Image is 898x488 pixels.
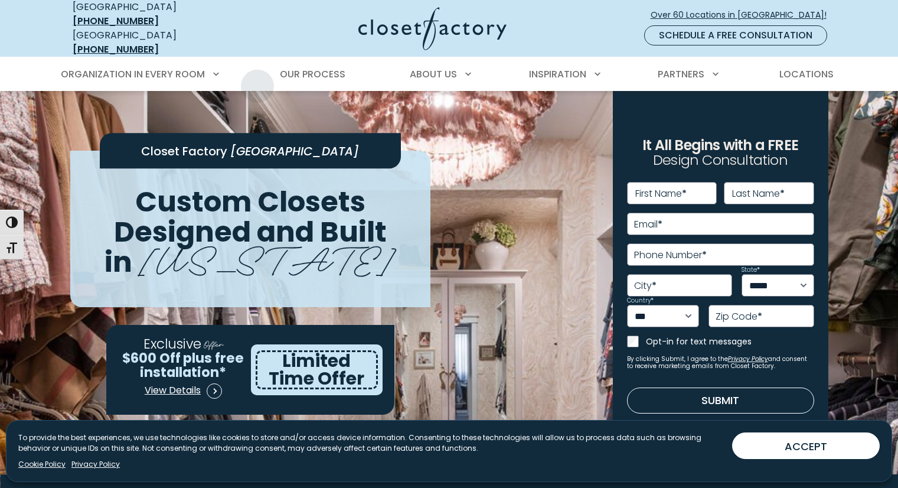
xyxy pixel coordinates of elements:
span: Our Process [280,67,345,81]
a: Privacy Policy [728,354,768,363]
a: [PHONE_NUMBER] [73,14,159,28]
span: Offer [204,337,223,350]
span: Organization in Every Room [61,67,205,81]
span: Custom Closets [135,182,365,222]
a: Cookie Policy [18,459,66,470]
a: Over 60 Locations in [GEOGRAPHIC_DATA]! [650,5,837,25]
button: Submit [627,388,814,414]
span: [US_STATE] [139,230,396,284]
a: [PHONE_NUMBER] [73,43,159,56]
label: Opt-in for text messages [646,336,814,347]
label: Email [634,220,662,229]
span: [GEOGRAPHIC_DATA] [230,143,359,160]
span: Over 60 Locations in [GEOGRAPHIC_DATA]! [651,9,836,21]
label: State [742,267,760,273]
a: View Details [144,379,223,403]
span: It All Begins with a FREE [642,135,798,155]
label: First Name [635,189,687,199]
label: City [634,281,657,291]
small: By clicking Submit, I agree to the and consent to receive marketing emails from Closet Factory. [627,356,814,370]
label: Zip Code [716,312,762,321]
p: To provide the best experiences, we use technologies like cookies to store and/or access device i... [18,432,723,454]
span: Closet Factory [141,143,227,160]
span: plus free installation* [140,349,244,382]
span: About Us [410,67,457,81]
span: Design Consultation [653,151,788,170]
label: Country [627,298,654,304]
span: $600 Off [122,349,181,367]
span: Limited Time Offer [269,348,364,391]
span: Exclusive [143,334,201,353]
span: Inspiration [529,67,586,81]
label: Phone Number [634,250,707,260]
img: Closet Factory Logo [358,7,507,50]
a: Privacy Policy [71,459,120,470]
span: Locations [779,67,834,81]
button: ACCEPT [732,432,880,459]
span: View Details [145,383,201,398]
nav: Primary Menu [53,58,846,91]
span: Partners [658,67,704,81]
a: Schedule a Free Consultation [644,25,827,45]
span: Designed and Built in [105,212,387,282]
div: [GEOGRAPHIC_DATA] [73,28,244,57]
label: Last Name [732,189,785,199]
